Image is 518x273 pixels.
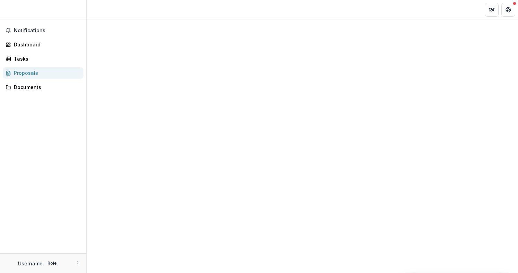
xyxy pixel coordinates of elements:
span: Notifications [14,28,81,34]
button: Notifications [3,25,83,36]
div: Proposals [14,69,78,77]
button: Partners [485,3,499,17]
div: Dashboard [14,41,78,48]
div: Documents [14,83,78,91]
a: Proposals [3,67,83,79]
a: Tasks [3,53,83,64]
p: Role [45,260,59,266]
button: Get Help [501,3,515,17]
a: Documents [3,81,83,93]
div: Tasks [14,55,78,62]
a: Dashboard [3,39,83,50]
p: Username [18,260,43,267]
button: More [74,259,82,267]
